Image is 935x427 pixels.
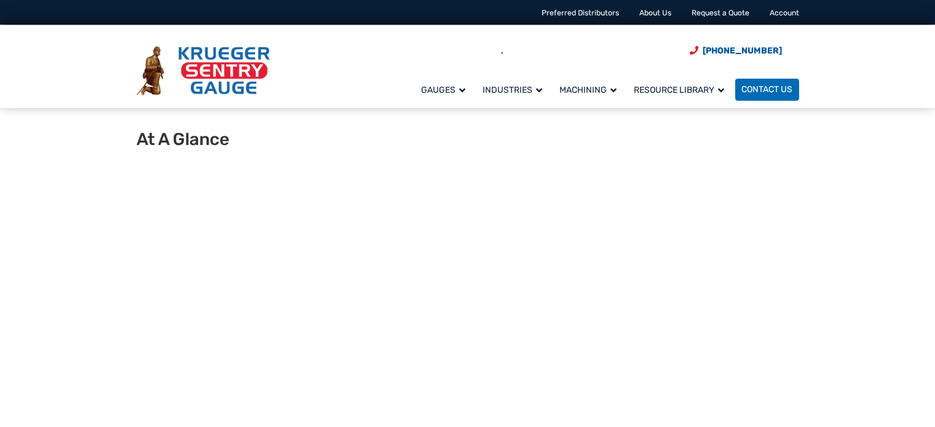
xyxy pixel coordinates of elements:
[483,85,542,95] span: Industries
[634,85,724,95] span: Resource Library
[553,77,628,102] a: Machining
[559,85,617,95] span: Machining
[415,77,476,102] a: Gauges
[628,77,735,102] a: Resource Library
[770,9,799,17] a: Account
[542,9,619,17] a: Preferred Distributors
[136,129,401,150] h1: At A Glance
[692,9,749,17] a: Request a Quote
[690,44,782,57] a: Phone Number (920) 434-8860
[741,85,792,95] span: Contact Us
[735,79,799,101] a: Contact Us
[476,77,553,102] a: Industries
[136,46,270,95] img: Krueger Sentry Gauge
[703,45,782,56] span: [PHONE_NUMBER]
[421,85,465,95] span: Gauges
[639,9,671,17] a: About Us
